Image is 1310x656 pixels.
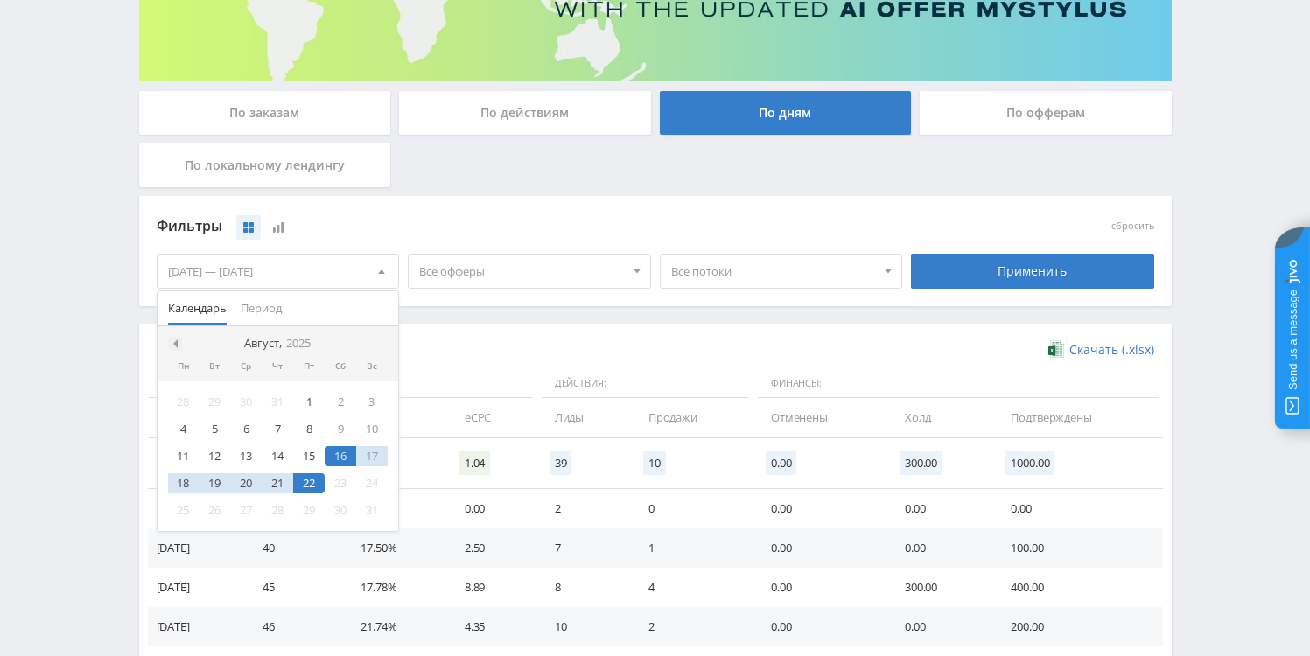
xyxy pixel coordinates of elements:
[325,473,356,493] div: 23
[356,473,388,493] div: 24
[168,392,200,412] div: 28
[911,254,1154,289] div: Применить
[447,528,537,568] td: 2.50
[148,607,245,646] td: [DATE]
[447,607,537,646] td: 4.35
[234,291,289,325] button: Период
[199,419,230,439] div: 5
[230,446,262,466] div: 13
[537,568,631,607] td: 8
[887,489,993,528] td: 0.00
[148,369,533,399] span: Данные:
[237,337,318,351] div: Август,
[993,398,1162,437] td: Подтверждены
[419,255,624,288] span: Все офферы
[920,91,1172,135] div: По офферам
[542,369,749,399] span: Действия:
[168,419,200,439] div: 4
[168,500,200,520] div: 25
[230,500,262,520] div: 27
[1048,340,1063,358] img: xlsx
[230,473,262,493] div: 20
[245,568,344,607] td: 45
[293,419,325,439] div: 8
[537,607,631,646] td: 10
[245,607,344,646] td: 46
[631,489,753,528] td: 0
[262,419,293,439] div: 7
[1111,220,1154,232] button: сбросить
[753,398,887,437] td: Отменены
[550,451,572,475] span: 39
[293,500,325,520] div: 29
[148,568,245,607] td: [DATE]
[447,398,537,437] td: eCPC
[758,369,1159,399] span: Финансы:
[148,489,245,528] td: [DATE]
[356,392,388,412] div: 3
[671,255,876,288] span: Все потоки
[753,607,887,646] td: 0.00
[199,361,230,372] div: Вт
[1005,451,1054,475] span: 1000.00
[993,568,1162,607] td: 400.00
[537,398,631,437] td: Лиды
[631,568,753,607] td: 4
[286,337,311,350] i: 2025
[900,451,942,475] span: 300.00
[753,568,887,607] td: 0.00
[262,500,293,520] div: 28
[293,473,325,493] div: 22
[631,607,753,646] td: 2
[537,528,631,568] td: 7
[660,91,912,135] div: По дням
[356,500,388,520] div: 31
[643,451,666,475] span: 10
[293,446,325,466] div: 15
[262,392,293,412] div: 31
[447,489,537,528] td: 0.00
[139,91,391,135] div: По заказам
[325,361,356,372] div: Сб
[325,500,356,520] div: 30
[343,607,446,646] td: 21.74%
[325,392,356,412] div: 2
[753,489,887,528] td: 0.00
[459,451,490,475] span: 1.04
[262,473,293,493] div: 21
[245,528,344,568] td: 40
[1069,343,1154,357] span: Скачать (.xlsx)
[262,446,293,466] div: 14
[262,361,293,372] div: Чт
[356,419,388,439] div: 10
[168,291,227,325] span: Календарь
[1048,341,1153,359] a: Скачать (.xlsx)
[199,446,230,466] div: 12
[993,489,1162,528] td: 0.00
[168,446,200,466] div: 11
[199,500,230,520] div: 26
[148,438,245,489] td: Итого:
[993,528,1162,568] td: 100.00
[343,528,446,568] td: 17.50%
[293,392,325,412] div: 1
[230,361,262,372] div: Ср
[148,528,245,568] td: [DATE]
[325,419,356,439] div: 9
[631,398,753,437] td: Продажи
[230,419,262,439] div: 6
[230,392,262,412] div: 30
[887,568,993,607] td: 300.00
[343,568,446,607] td: 17.78%
[148,398,245,437] td: Дата
[157,213,903,240] div: Фильтры
[766,451,796,475] span: 0.00
[356,361,388,372] div: Вс
[631,528,753,568] td: 1
[399,91,651,135] div: По действиям
[887,528,993,568] td: 0.00
[158,255,399,288] div: [DATE] — [DATE]
[753,528,887,568] td: 0.00
[139,143,391,187] div: По локальному лендингу
[168,473,200,493] div: 18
